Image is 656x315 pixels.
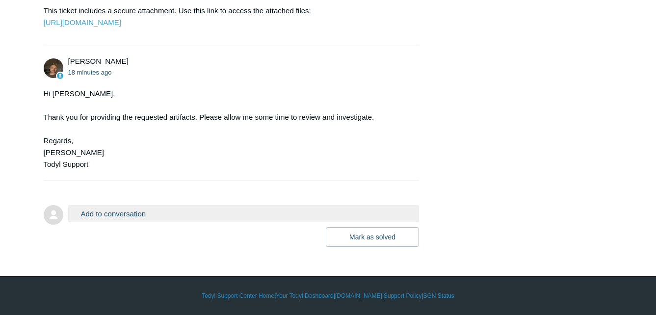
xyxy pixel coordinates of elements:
[44,18,121,26] a: [URL][DOMAIN_NAME]
[335,291,382,300] a: [DOMAIN_NAME]
[384,291,421,300] a: Support Policy
[202,291,274,300] a: Todyl Support Center Home
[423,291,454,300] a: SGN Status
[44,5,410,28] p: This ticket includes a secure attachment. Use this link to access the attached files:
[68,57,129,65] span: Andy Paull
[44,291,613,300] div: | | | |
[326,227,419,247] button: Mark as solved
[68,205,420,222] button: Add to conversation
[68,69,112,76] time: 09/26/2025, 11:31
[44,88,410,170] div: Hi [PERSON_NAME], Thank you for providing the requested artifacts. Please allow me some time to r...
[276,291,333,300] a: Your Todyl Dashboard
